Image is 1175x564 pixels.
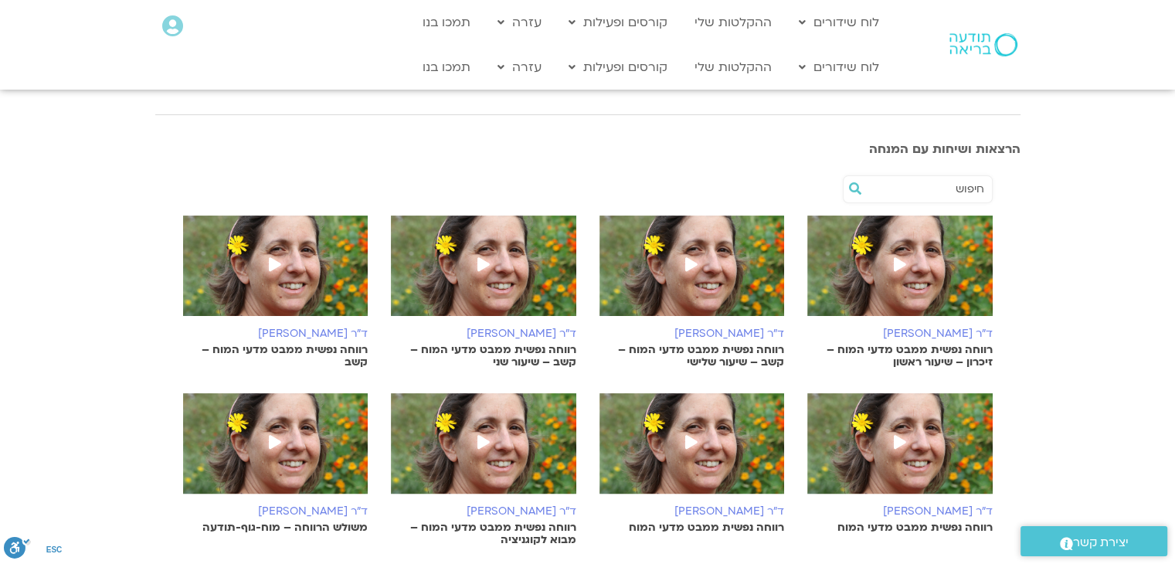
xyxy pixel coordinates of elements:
h6: ד"ר [PERSON_NAME] [183,505,368,518]
p: רווחה נפשית ממבט מדעי המוח – קשב [183,344,368,369]
a: עזרה [490,8,549,37]
img: %D7%A0%D7%95%D7%A2%D7%94-%D7%90%D7%9C%D7%91%D7%9C%D7%93%D7%94.png [807,393,993,509]
a: לוח שידורים [791,53,887,82]
h6: ד"ר [PERSON_NAME] [599,505,785,518]
a: יצירת קשר [1020,526,1167,556]
h3: הרצאות ושיחות עם המנחה [155,142,1020,156]
h6: ד"ר [PERSON_NAME] [391,505,576,518]
img: %D7%A0%D7%95%D7%A2%D7%94-%D7%90%D7%9C%D7%91%D7%9C%D7%93%D7%94.png [183,216,368,331]
a: קורסים ופעילות [561,8,675,37]
p: משולש הרווחה – מוח-גוף-תודעה [183,522,368,534]
img: תודעה בריאה [949,33,1017,56]
p: רווחה נפשית ממבט מדעי המוח – קשב – שיעור שני [391,344,576,369]
a: ד"ר [PERSON_NAME] משולש הרווחה – מוח-גוף-תודעה [183,393,368,534]
p: רווחה נפשית ממבט מדעי המוח – מבוא לקוגניציה [391,522,576,546]
p: רווחה נפשית ממבט מדעי המוח – זיכרון – שיעור ראשון [807,344,993,369]
span: יצירת קשר [1073,532,1129,553]
a: ד"ר [PERSON_NAME] רווחה נפשית ממבט מדעי המוח – קשב – שיעור שני [391,216,576,369]
a: ההקלטות שלי [687,8,779,37]
a: תמכו בנו [415,8,478,37]
img: %D7%A0%D7%95%D7%A2%D7%94-%D7%90%D7%9C%D7%91%D7%9C%D7%93%D7%94.png [183,393,368,509]
p: רווחה נפשית ממבט מדעי המוח [807,522,993,534]
a: קורסים ופעילות [561,53,675,82]
img: %D7%A0%D7%95%D7%A2%D7%94-%D7%90%D7%9C%D7%91%D7%9C%D7%93%D7%94.png [807,216,993,331]
h6: ד"ר [PERSON_NAME] [183,328,368,340]
a: ד"ר [PERSON_NAME] רווחה נפשית ממבט מדעי המוח – זיכרון – שיעור ראשון [807,216,993,369]
img: %D7%A0%D7%95%D7%A2%D7%94-%D7%90%D7%9C%D7%91%D7%9C%D7%93%D7%94.png [599,393,785,509]
a: ד"ר [PERSON_NAME] רווחה נפשית ממבט מדעי המוח – מבוא לקוגניציה [391,393,576,546]
a: ד"ר [PERSON_NAME] רווחה נפשית ממבט מדעי המוח [599,393,785,534]
h6: ד"ר [PERSON_NAME] [807,328,993,340]
img: %D7%A0%D7%95%D7%A2%D7%94-%D7%90%D7%9C%D7%91%D7%9C%D7%93%D7%94.png [391,216,576,331]
p: רווחה נפשית ממבט מדעי המוח – קשב – שיעור שלישי [599,344,785,369]
h6: ד"ר [PERSON_NAME] [599,328,785,340]
a: ד"ר [PERSON_NAME] רווחה נפשית ממבט מדעי המוח – קשב – שיעור שלישי [599,216,785,369]
img: %D7%A0%D7%95%D7%A2%D7%94-%D7%90%D7%9C%D7%91%D7%9C%D7%93%D7%94.png [391,393,576,509]
a: ד"ר [PERSON_NAME] רווחה נפשית ממבט מדעי המוח – קשב [183,216,368,369]
img: %D7%A0%D7%95%D7%A2%D7%94-%D7%90%D7%9C%D7%91%D7%9C%D7%93%D7%94.png [599,216,785,331]
a: לוח שידורים [791,8,887,37]
a: ההקלטות שלי [687,53,779,82]
p: רווחה נפשית ממבט מדעי המוח [599,522,785,534]
h6: ד"ר [PERSON_NAME] [391,328,576,340]
h6: ד"ר [PERSON_NAME] [807,505,993,518]
input: חיפוש [867,176,984,202]
a: ד"ר [PERSON_NAME] רווחה נפשית ממבט מדעי המוח [807,393,993,534]
a: עזרה [490,53,549,82]
a: תמכו בנו [415,53,478,82]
